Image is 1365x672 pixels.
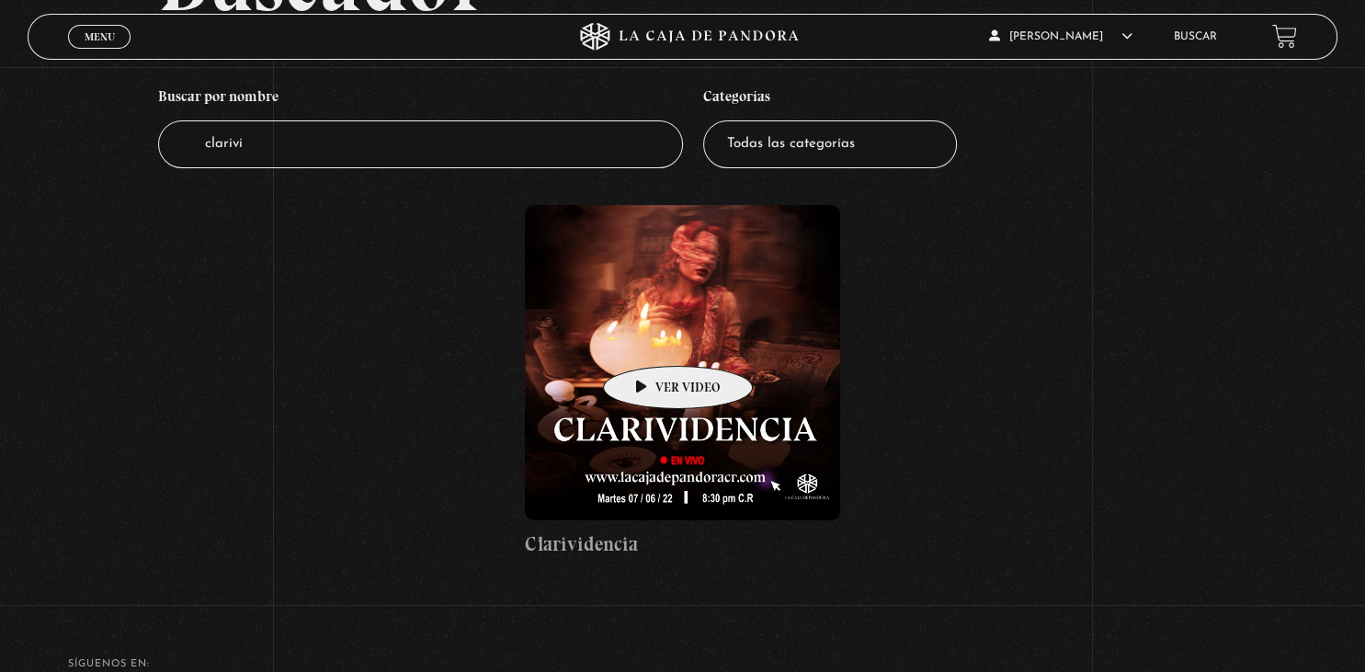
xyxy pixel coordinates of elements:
[85,31,115,42] span: Menu
[525,205,839,558] a: Clarividencia
[68,659,1297,669] h4: SÍguenos en:
[78,46,121,59] span: Cerrar
[1174,31,1217,42] a: Buscar
[703,78,957,120] h4: Categorías
[1272,24,1297,49] a: View your shopping cart
[525,530,839,559] h4: Clarividencia
[158,78,682,120] h4: Buscar por nombre
[989,31,1132,42] span: [PERSON_NAME]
